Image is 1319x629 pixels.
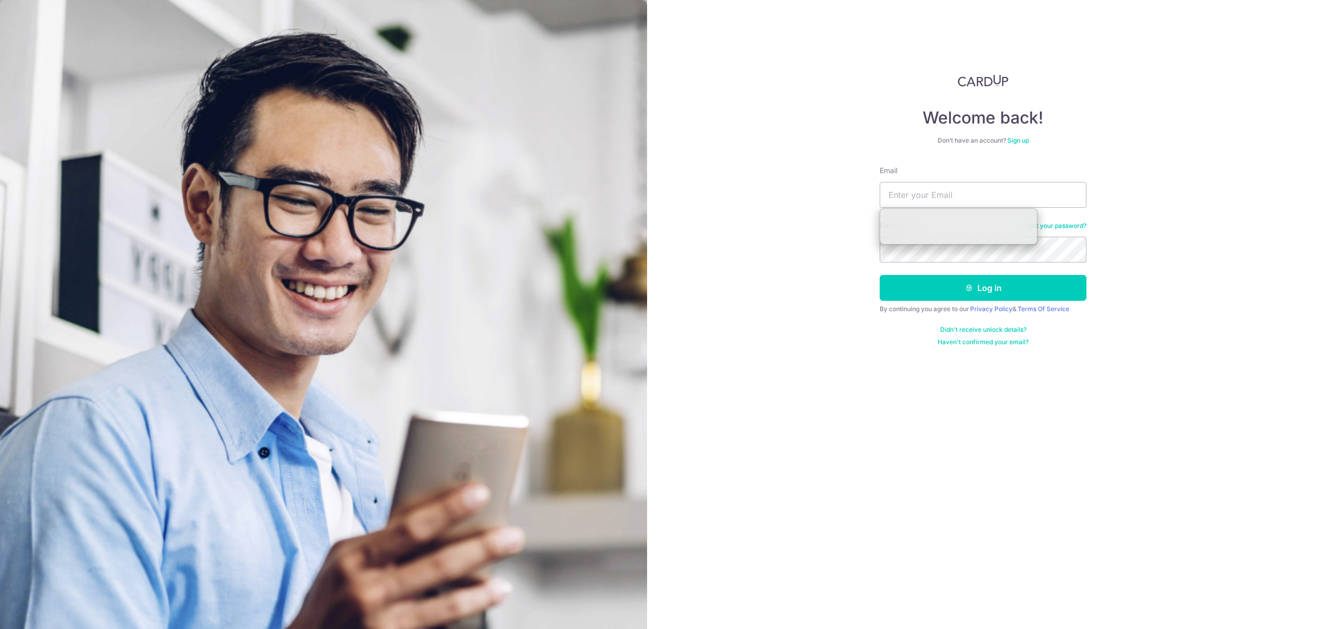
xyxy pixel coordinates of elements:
[938,338,1029,346] a: Haven't confirmed your email?
[970,305,1013,313] a: Privacy Policy
[1019,222,1086,230] a: Forgot your password?
[1018,305,1069,313] a: Terms Of Service
[880,275,1086,301] button: Log in
[940,326,1026,334] a: Didn't receive unlock details?
[1007,136,1029,144] a: Sign up
[880,108,1086,128] h4: Welcome back!
[880,165,897,176] label: Email
[958,74,1008,87] img: CardUp Logo
[880,136,1086,145] div: Don’t have an account?
[880,182,1086,208] input: Enter your Email
[880,305,1086,313] div: By continuing you agree to our &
